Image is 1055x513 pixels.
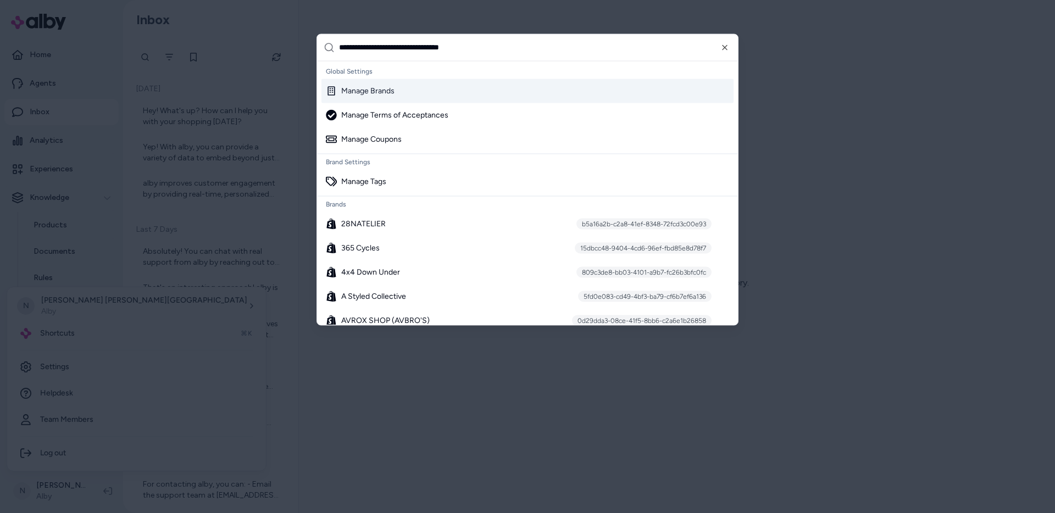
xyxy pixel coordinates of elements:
div: 5fd0e083-cd49-4bf3-ba79-cf6b7ef6a136 [578,291,712,302]
span: AVROX SHOP (AVBRO'S) [341,315,430,326]
div: b5a16a2b-c2a8-41ef-8348-72fcd3c00e93 [576,218,712,229]
div: Brands [321,196,734,211]
div: Manage Terms of Acceptances [326,109,448,120]
div: Global Settings [321,63,734,79]
span: 4x4 Down Under [341,266,400,277]
div: 809c3de8-bb03-4101-a9b7-fc26b3bfc0fc [576,266,712,277]
div: Brand Settings [321,154,734,169]
span: 28NATELIER [341,218,386,229]
span: A Styled Collective [341,291,406,302]
div: Manage Coupons [326,133,402,144]
div: Manage Tags [326,176,386,187]
span: 365 Cycles [341,242,380,253]
div: Manage Brands [326,85,395,96]
div: 15dbcc48-9404-4cd6-96ef-fbd85e8d78f7 [575,242,712,253]
div: 0d29dda3-08ce-41f5-8bb6-c2a6e1b26858 [572,315,712,326]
